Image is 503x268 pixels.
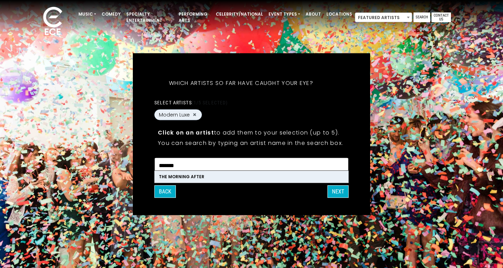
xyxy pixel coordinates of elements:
[266,8,303,20] a: Event Types
[155,171,348,182] li: THE MORNING AFTER
[76,8,99,20] a: Music
[414,12,430,22] a: Search
[154,185,176,198] button: Back
[154,99,228,105] label: Select artists
[158,138,345,147] p: You can search by typing an artist name in the search box.
[303,8,324,20] a: About
[192,100,228,105] span: (1/5 selected)
[432,12,451,22] a: Contact Us
[159,162,344,168] textarea: Search
[123,8,176,26] a: Specialty Entertainment
[327,185,349,198] button: Next
[213,8,266,20] a: Celebrity/National
[176,8,213,26] a: Performing Arts
[35,5,70,38] img: ece_new_logo_whitev2-1.png
[99,8,123,20] a: Comedy
[154,70,328,95] h5: Which artists so far have caught your eye?
[159,111,190,118] span: Modern Luxe
[355,12,412,22] span: Featured Artists
[158,128,345,137] p: to add them to your selection (up to 5).
[355,13,412,23] span: Featured Artists
[324,8,355,20] a: Locations
[192,112,197,118] button: Remove Modern Luxe
[158,128,214,136] strong: Click on an artist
